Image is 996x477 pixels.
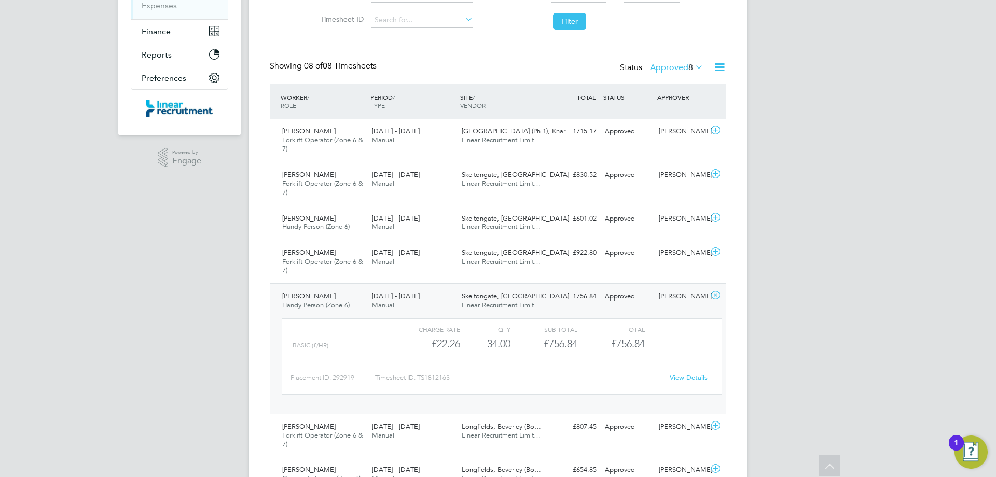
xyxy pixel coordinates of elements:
[172,157,201,166] span: Engage
[172,148,201,157] span: Powered by
[282,179,363,197] span: Forklift Operator (Zone 6 & 7)
[372,248,420,257] span: [DATE] - [DATE]
[547,210,601,227] div: £601.02
[290,370,375,386] div: Placement ID: 292919
[393,323,460,335] div: Charge rate
[146,100,213,117] img: linearrecruitment-logo-retina.png
[372,135,394,144] span: Manual
[142,73,186,83] span: Preferences
[462,248,569,257] span: Skeltongate, [GEOGRAPHIC_DATA]
[460,101,486,110] span: VENDOR
[601,123,655,140] div: Approved
[282,222,350,231] span: Handy Person (Zone 6)
[393,93,395,101] span: /
[954,443,959,456] div: 1
[293,342,328,349] span: BASIC (£/HR)
[688,62,693,73] span: 8
[601,88,655,106] div: STATUS
[510,335,577,352] div: £756.84
[304,61,377,71] span: 08 Timesheets
[601,244,655,262] div: Approved
[131,20,228,43] button: Finance
[655,210,709,227] div: [PERSON_NAME]
[620,61,706,75] div: Status
[142,50,172,60] span: Reports
[282,257,363,275] span: Forklift Operator (Zone 6 & 7)
[282,214,336,223] span: [PERSON_NAME]
[547,244,601,262] div: £922.80
[282,465,336,474] span: [PERSON_NAME]
[372,422,420,431] span: [DATE] - [DATE]
[670,373,708,382] a: View Details
[462,222,541,231] span: Linear Recruitment Limit…
[282,127,336,135] span: [PERSON_NAME]
[577,93,596,101] span: TOTAL
[547,288,601,305] div: £756.84
[372,431,394,440] span: Manual
[553,13,586,30] button: Filter
[282,301,350,309] span: Handy Person (Zone 6)
[611,337,645,350] span: £756.84
[282,248,336,257] span: [PERSON_NAME]
[368,88,458,115] div: PERIOD
[372,301,394,309] span: Manual
[372,214,420,223] span: [DATE] - [DATE]
[955,435,988,469] button: Open Resource Center, 1 new notification
[282,431,363,448] span: Forklift Operator (Zone 6 & 7)
[473,93,475,101] span: /
[131,100,228,117] a: Go to home page
[270,61,379,72] div: Showing
[375,370,663,386] div: Timesheet ID: TS1812163
[462,170,569,179] span: Skeltongate, [GEOGRAPHIC_DATA]
[462,257,541,266] span: Linear Recruitment Limit…
[282,292,336,301] span: [PERSON_NAME]
[158,148,202,168] a: Powered byEngage
[304,61,323,71] span: 08 of
[462,214,569,223] span: Skeltongate, [GEOGRAPHIC_DATA]
[601,288,655,305] div: Approved
[372,257,394,266] span: Manual
[372,170,420,179] span: [DATE] - [DATE]
[307,93,309,101] span: /
[372,465,420,474] span: [DATE] - [DATE]
[655,244,709,262] div: [PERSON_NAME]
[317,15,364,24] label: Timesheet ID
[601,418,655,435] div: Approved
[278,88,368,115] div: WORKER
[282,170,336,179] span: [PERSON_NAME]
[372,179,394,188] span: Manual
[282,422,336,431] span: [PERSON_NAME]
[460,323,510,335] div: QTY
[462,465,541,474] span: Longfields, Beverley (Bo…
[370,101,385,110] span: TYPE
[462,127,572,135] span: [GEOGRAPHIC_DATA] (Ph 1), Knar…
[547,167,601,184] div: £830.52
[142,26,171,36] span: Finance
[460,335,510,352] div: 34.00
[655,88,709,106] div: APPROVER
[131,66,228,89] button: Preferences
[510,323,577,335] div: Sub Total
[372,222,394,231] span: Manual
[577,323,644,335] div: Total
[142,1,177,10] a: Expenses
[372,292,420,301] span: [DATE] - [DATE]
[131,43,228,66] button: Reports
[393,335,460,352] div: £22.26
[655,288,709,305] div: [PERSON_NAME]
[458,88,547,115] div: SITE
[282,135,363,153] span: Forklift Operator (Zone 6 & 7)
[601,167,655,184] div: Approved
[601,210,655,227] div: Approved
[462,135,541,144] span: Linear Recruitment Limit…
[462,431,541,440] span: Linear Recruitment Limit…
[281,101,296,110] span: ROLE
[462,422,541,431] span: Longfields, Beverley (Bo…
[462,301,541,309] span: Linear Recruitment Limit…
[655,123,709,140] div: [PERSON_NAME]
[655,418,709,435] div: [PERSON_NAME]
[462,292,569,301] span: Skeltongate, [GEOGRAPHIC_DATA]
[547,418,601,435] div: £807.45
[371,13,473,28] input: Search for...
[655,167,709,184] div: [PERSON_NAME]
